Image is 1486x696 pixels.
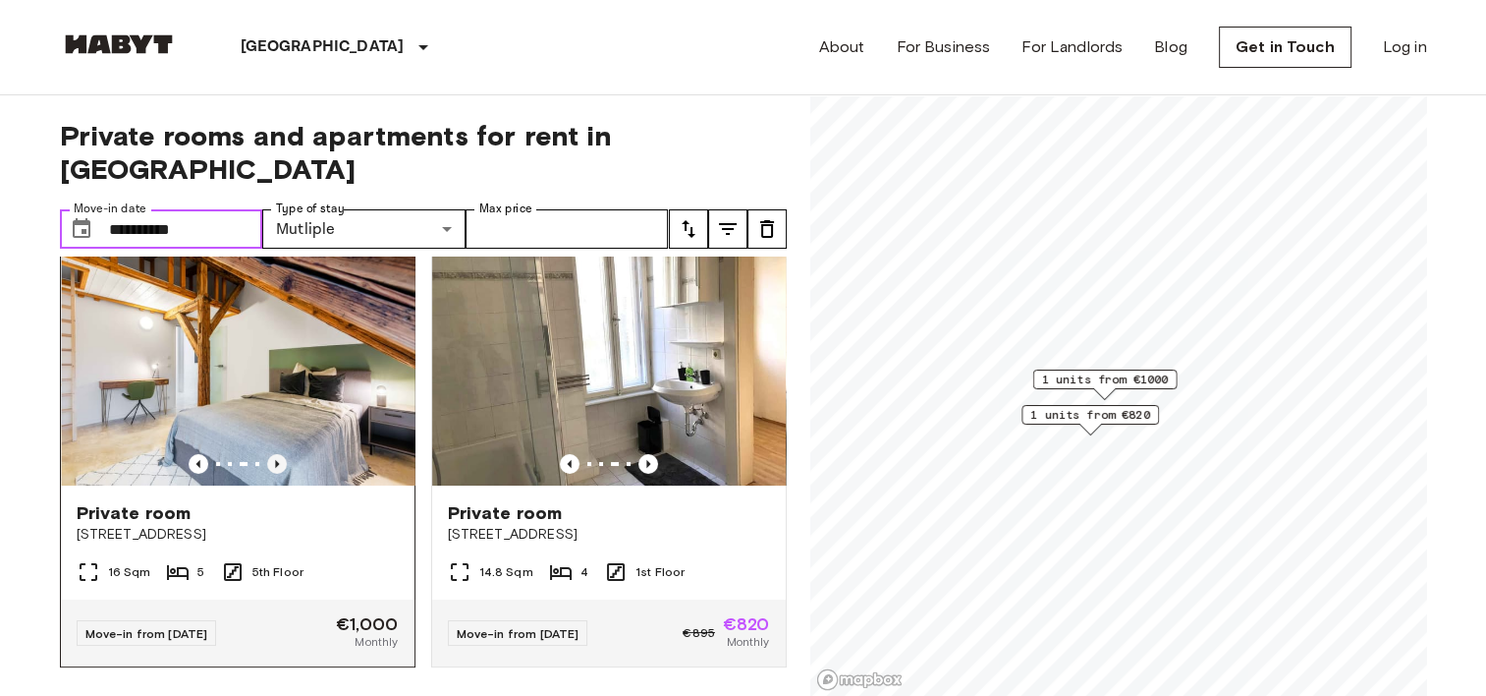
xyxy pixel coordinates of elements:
span: 1 units from €820 [1030,406,1150,424]
span: €820 [723,615,770,633]
span: €895 [683,624,715,642]
img: Habyt [60,34,178,54]
span: 1st Floor [635,563,685,581]
label: Max price [479,201,532,217]
img: Marketing picture of unit DE-02-025-001-03HF [432,250,786,486]
button: tune [747,209,787,249]
a: Log in [1383,35,1427,59]
button: tune [708,209,747,249]
span: 14.8 Sqm [479,563,533,581]
span: Private room [448,501,563,525]
a: For Landlords [1021,35,1123,59]
img: Marketing picture of unit DE-02-008-003-05HF [61,250,414,486]
span: 16 Sqm [108,563,151,581]
a: Previous imagePrevious imagePrivate room[STREET_ADDRESS]16 Sqm55th FloorMove-in from [DATE]€1,000... [60,249,415,667]
span: Monthly [726,633,769,651]
span: 5th Floor [252,563,303,581]
span: 1 units from €1000 [1041,371,1168,388]
span: Move-in from [DATE] [85,626,208,641]
div: Map marker [1021,405,1159,435]
span: Private room [77,501,192,525]
label: Type of stay [276,201,345,217]
button: tune [669,209,708,249]
span: 4 [580,563,588,581]
a: Previous imagePrevious imagePrivate room[STREET_ADDRESS]14.8 Sqm41st FloorMove-in from [DATE]€895... [431,249,787,667]
p: [GEOGRAPHIC_DATA] [241,35,405,59]
div: Mutliple [262,209,466,249]
button: Previous image [560,454,579,474]
label: Move-in date [74,201,146,217]
button: Previous image [638,454,658,474]
span: [STREET_ADDRESS] [448,525,770,545]
span: Monthly [355,633,398,651]
span: [STREET_ADDRESS] [77,525,399,545]
span: 5 [197,563,204,581]
span: Move-in from [DATE] [457,626,579,641]
a: Blog [1154,35,1187,59]
a: For Business [896,35,990,59]
a: Mapbox logo [816,668,903,691]
button: Previous image [189,454,208,474]
span: Private rooms and apartments for rent in [GEOGRAPHIC_DATA] [60,119,787,186]
button: Choose date, selected date is 13 Apr 2026 [62,209,101,249]
a: Get in Touch [1219,27,1351,68]
div: Map marker [1032,370,1177,400]
a: About [819,35,865,59]
span: €1,000 [336,615,399,633]
button: Previous image [267,454,287,474]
